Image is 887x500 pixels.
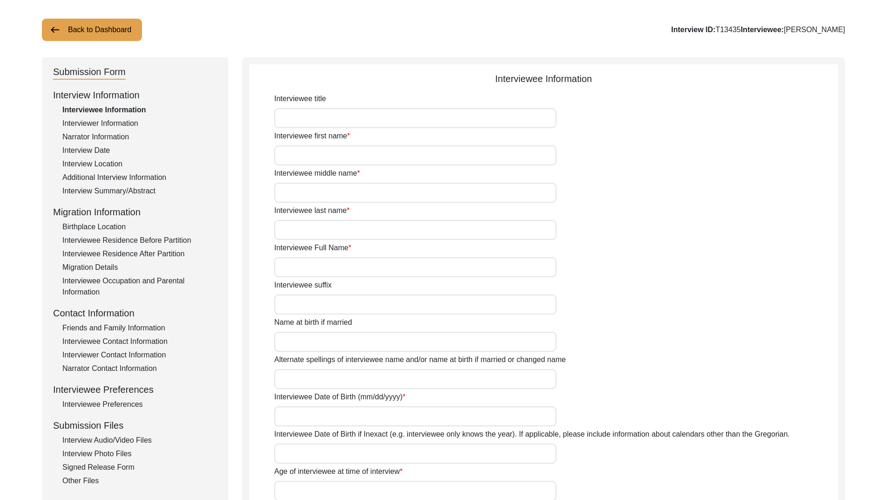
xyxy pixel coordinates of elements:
[53,383,217,397] div: Interviewee Preferences
[53,306,217,320] div: Contact Information
[62,118,217,129] div: Interviewer Information
[274,130,350,142] label: Interviewee first name
[53,65,126,80] div: Submission Form
[274,242,351,253] label: Interviewee Full Name
[62,363,217,374] div: Narrator Contact Information
[49,24,61,35] img: arrow-left.png
[62,248,217,260] div: Interviewee Residence After Partition
[741,26,784,34] b: Interviewee:
[62,172,217,183] div: Additional Interview Information
[274,354,566,365] label: Alternate spellings of interviewee name and/or name at birth if married or changed name
[274,205,350,216] label: Interviewee last name
[274,391,406,403] label: Interviewee Date of Birth (mm/dd/yyyy)
[62,185,217,197] div: Interview Summary/Abstract
[274,466,403,477] label: Age of interviewee at time of interview
[62,235,217,246] div: Interviewee Residence Before Partition
[53,418,217,432] div: Submission Files
[53,205,217,219] div: Migration Information
[62,475,217,486] div: Other Files
[274,93,326,104] label: Interviewee title
[62,349,217,361] div: Interviewer Contact Information
[62,158,217,170] div: Interview Location
[62,145,217,156] div: Interview Date
[274,168,360,179] label: Interviewee middle name
[274,429,790,440] label: Interviewee Date of Birth if Inexact (e.g. interviewee only knows the year). If applicable, pleas...
[62,336,217,347] div: Interviewee Contact Information
[671,26,716,34] b: Interview ID:
[671,24,845,35] div: T13435 [PERSON_NAME]
[249,72,838,86] div: Interviewee Information
[42,19,142,41] button: Back to Dashboard
[62,399,217,410] div: Interviewee Preferences
[62,275,217,298] div: Interviewee Occupation and Parental Information
[62,448,217,459] div: Interview Photo Files
[62,104,217,116] div: Interviewee Information
[62,322,217,334] div: Friends and Family Information
[274,280,332,291] label: Interviewee suffix
[53,88,217,102] div: Interview Information
[62,221,217,233] div: Birthplace Location
[274,317,352,328] label: Name at birth if married
[62,462,217,473] div: Signed Release Form
[62,262,217,273] div: Migration Details
[62,131,217,143] div: Narrator Information
[62,435,217,446] div: Interview Audio/Video Files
